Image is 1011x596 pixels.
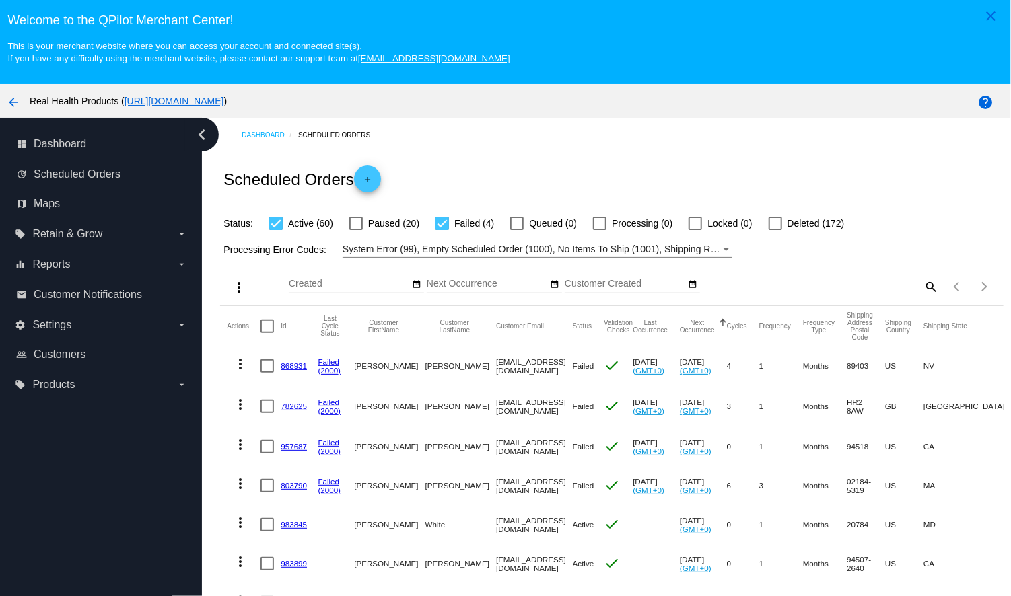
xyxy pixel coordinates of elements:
span: Settings [32,319,71,331]
span: Active [573,520,594,529]
button: Change sorting for Frequency [759,322,791,330]
input: Created [289,278,410,289]
mat-cell: 94518 [847,427,885,466]
input: Customer Created [565,278,686,289]
mat-icon: help [978,94,994,110]
mat-cell: US [885,505,923,544]
a: 983845 [281,520,307,529]
mat-cell: White [425,505,496,544]
mat-cell: GB [885,385,923,427]
mat-icon: more_vert [232,554,248,570]
a: Dashboard [242,124,298,145]
a: (GMT+0) [680,564,711,572]
mat-cell: [DATE] [633,427,680,466]
button: Change sorting for ShippingPostcode [847,311,873,341]
button: Next page [971,273,998,300]
mat-cell: [DATE] [680,466,727,505]
span: Failed [573,442,594,451]
mat-cell: 02184-5319 [847,466,885,505]
a: 782625 [281,402,307,410]
span: Processing (0) [612,215,672,231]
span: Status: [223,218,253,229]
mat-icon: check [604,438,620,454]
a: (2000) [318,486,341,494]
input: Next Occurrence [427,278,548,289]
span: Active [573,559,594,568]
span: Locked (0) [707,215,752,231]
mat-icon: more_vert [231,279,247,295]
button: Change sorting for CustomerLastName [425,319,484,334]
mat-cell: 20784 [847,505,885,544]
mat-cell: US [885,427,923,466]
mat-cell: 3 [727,385,759,427]
span: Failed [573,402,594,410]
button: Change sorting for ShippingCountry [885,319,911,334]
span: Maps [34,198,60,210]
a: (GMT+0) [633,447,664,455]
mat-cell: [DATE] [633,385,680,427]
a: [EMAIL_ADDRESS][DOMAIN_NAME] [358,53,510,63]
a: dashboard Dashboard [16,133,187,155]
span: Retain & Grow [32,228,102,240]
span: Processing Error Codes: [223,244,326,255]
i: arrow_drop_down [176,229,187,239]
h2: Scheduled Orders [223,165,380,192]
mat-icon: arrow_back [5,94,22,110]
mat-cell: [DATE] [680,544,727,583]
a: (GMT+0) [633,486,664,494]
span: Failed [573,481,594,490]
mat-cell: [PERSON_NAME] [425,427,496,466]
mat-icon: add [359,175,376,191]
mat-cell: 4 [727,346,759,385]
mat-cell: [EMAIL_ADDRESS][DOMAIN_NAME] [496,427,573,466]
span: Dashboard [34,138,86,150]
mat-cell: Months [803,346,847,385]
mat-icon: search [922,276,938,297]
mat-icon: more_vert [232,356,248,372]
mat-icon: more_vert [232,515,248,531]
a: 868931 [281,361,307,370]
span: Reports [32,258,70,270]
small: This is your merchant website where you can access your account and connected site(s). If you hav... [7,41,510,63]
a: [URL][DOMAIN_NAME] [125,96,224,106]
span: Queued (0) [529,215,577,231]
i: settings [15,320,26,330]
span: Failed (4) [454,215,494,231]
a: Failed [318,398,340,406]
mat-icon: check [604,516,620,532]
span: Failed [573,361,594,370]
mat-header-cell: Actions [227,306,260,346]
span: Paused (20) [368,215,419,231]
a: (2000) [318,406,341,415]
button: Change sorting for NextOccurrenceUtc [680,319,715,334]
mat-cell: [PERSON_NAME] [354,505,425,544]
mat-icon: date_range [688,279,697,290]
a: map Maps [16,193,187,215]
button: Previous page [944,273,971,300]
a: Failed [318,357,340,366]
mat-cell: [DATE] [680,385,727,427]
mat-icon: date_range [550,279,559,290]
mat-cell: [EMAIL_ADDRESS][DOMAIN_NAME] [496,505,573,544]
mat-cell: 1 [759,544,803,583]
mat-header-cell: Validation Checks [604,306,633,346]
button: Change sorting for Status [573,322,592,330]
mat-cell: 1 [759,505,803,544]
i: email [16,289,27,300]
mat-cell: [EMAIL_ADDRESS][DOMAIN_NAME] [496,466,573,505]
button: Change sorting for CustomerEmail [496,322,544,330]
i: arrow_drop_down [176,259,187,270]
mat-cell: 1 [759,346,803,385]
span: Customer Notifications [34,289,142,301]
button: Change sorting for CustomerFirstName [354,319,413,334]
mat-cell: [PERSON_NAME] [354,346,425,385]
i: equalizer [15,259,26,270]
mat-cell: [DATE] [680,346,727,385]
a: (GMT+0) [680,366,711,375]
mat-cell: [DATE] [680,505,727,544]
mat-cell: 3 [759,466,803,505]
a: Failed [318,438,340,447]
mat-cell: 94507-2640 [847,544,885,583]
button: Change sorting for LastOccurrenceUtc [633,319,668,334]
a: email Customer Notifications [16,284,187,305]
